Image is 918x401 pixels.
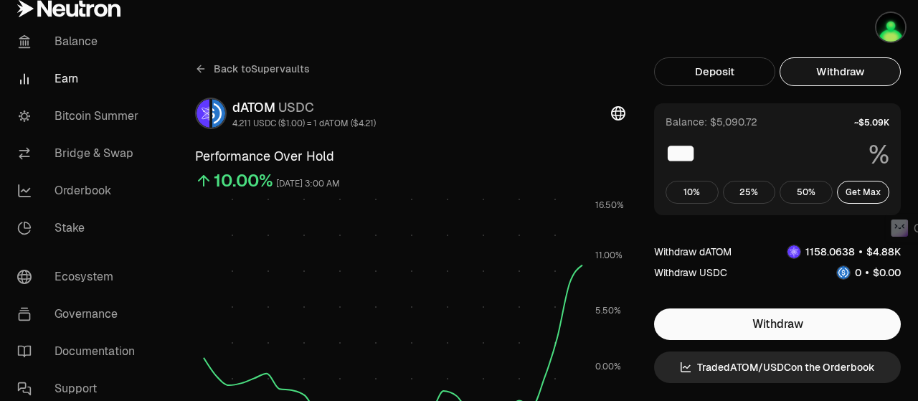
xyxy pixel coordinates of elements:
[595,361,621,372] tspan: 0.00%
[6,98,155,135] a: Bitcoin Summer
[195,146,625,166] h3: Performance Over Hold
[232,118,376,129] div: 4.211 USDC ($1.00) = 1 dATOM ($4.21)
[195,57,310,80] a: Back toSupervaults
[654,245,732,259] div: Withdraw dATOM
[6,60,155,98] a: Earn
[869,141,889,169] span: %
[876,13,905,42] img: Kycka wallet
[666,115,757,129] div: Balance: $5,090.72
[6,296,155,333] a: Governance
[6,172,155,209] a: Orderbook
[837,266,850,279] img: USDC Logo
[595,305,621,316] tspan: 5.50%
[232,98,376,118] div: dATOM
[654,57,775,86] button: Deposit
[666,181,719,204] button: 10%
[276,176,340,192] div: [DATE] 3:00 AM
[654,308,901,340] button: Withdraw
[6,258,155,296] a: Ecosystem
[6,23,155,60] a: Balance
[780,57,901,86] button: Withdraw
[6,135,155,172] a: Bridge & Swap
[654,352,901,383] a: TradedATOM/USDCon the Orderbook
[6,333,155,370] a: Documentation
[214,169,273,192] div: 10.00%
[6,209,155,247] a: Stake
[595,250,623,261] tspan: 11.00%
[780,181,833,204] button: 50%
[837,181,890,204] button: Get Max
[212,99,225,128] img: USDC Logo
[723,181,776,204] button: 25%
[197,99,209,128] img: dATOM Logo
[595,199,624,211] tspan: 16.50%
[654,265,727,280] div: Withdraw USDC
[787,245,800,258] img: dATOM Logo
[278,99,314,115] span: USDC
[214,62,310,76] span: Back to Supervaults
